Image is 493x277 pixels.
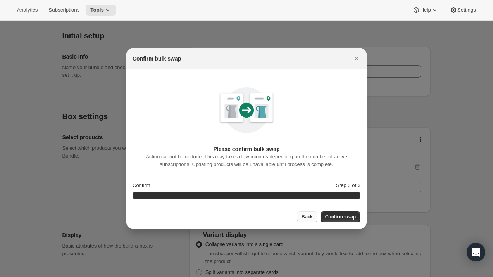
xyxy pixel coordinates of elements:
span: Subscriptions [48,7,79,13]
span: Help [420,7,431,13]
span: Settings [457,7,476,13]
button: Settings [445,5,481,16]
span: Action cannot be undone. This may take a few minutes depending on the number of active subscripti... [146,154,347,167]
button: Confirm swap [321,211,360,222]
p: Confirm [133,182,150,189]
span: Tools [90,7,104,13]
button: Subscriptions [44,5,84,16]
span: Confirm swap [325,214,356,220]
div: Open Intercom Messenger [467,243,485,261]
span: Analytics [17,7,38,13]
p: Step 3 of 3 [336,182,360,189]
button: Tools [86,5,116,16]
button: Close [351,53,362,64]
h2: Confirm bulk swap [133,55,181,62]
h3: Please confirm bulk swap [133,145,360,153]
button: Analytics [12,5,42,16]
button: Help [408,5,443,16]
span: Back [302,214,313,220]
button: Back [297,211,317,222]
